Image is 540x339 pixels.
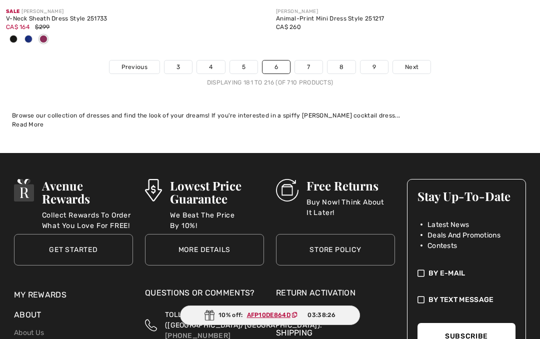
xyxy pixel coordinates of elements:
[276,287,395,299] a: Return Activation
[428,268,465,278] span: By E-mail
[306,197,395,217] p: Buy Now! Think About It Later!
[276,23,301,30] span: CA$ 260
[417,189,515,202] h3: Stay Up-To-Date
[360,60,388,73] a: 9
[6,23,29,30] span: CA$ 164
[170,210,264,230] p: We Beat The Price By 10%!
[427,219,469,230] span: Latest News
[6,8,264,15] div: [PERSON_NAME]
[14,309,133,326] div: About
[14,290,66,299] a: My Rewards
[109,60,159,73] a: Previous
[6,8,19,14] span: Sale
[14,328,44,337] a: About Us
[307,310,335,319] span: 03:38:26
[6,31,21,48] div: Black
[393,60,430,73] a: Next
[121,62,147,71] span: Previous
[14,179,34,201] img: Avenue Rewards
[276,8,534,15] div: [PERSON_NAME]
[262,60,290,73] a: 6
[165,310,322,329] span: TOLL FREE ([GEOGRAPHIC_DATA]/[GEOGRAPHIC_DATA]):
[276,15,534,22] div: Animal-Print Mini Dress Style 251217
[276,234,395,265] a: Store Policy
[36,31,51,48] div: Purple orchid
[180,305,360,325] div: 10% off:
[327,60,355,73] a: 8
[197,60,224,73] a: 4
[145,287,264,304] div: Questions or Comments?
[164,60,192,73] a: 3
[230,60,257,73] a: 5
[35,23,49,30] span: $299
[14,234,133,265] a: Get Started
[428,294,494,305] span: By Text Message
[247,311,290,318] ins: AFP10DE864D
[12,111,528,120] div: Browse our collection of dresses and find the look of your dreams! If you're interested in a spif...
[145,234,264,265] a: More Details
[417,294,424,305] img: check
[405,62,418,71] span: Next
[276,328,312,337] a: Shipping
[427,230,500,240] span: Deals And Promotions
[42,179,133,205] h3: Avenue Rewards
[295,60,322,73] a: 7
[42,210,133,230] p: Collect Rewards To Order What You Love For FREE!
[204,310,214,320] img: Gift.svg
[427,240,457,251] span: Contests
[170,179,264,205] h3: Lowest Price Guarantee
[276,179,298,201] img: Free Returns
[6,15,264,22] div: V-Neck Sheath Dress Style 251733
[145,179,162,201] img: Lowest Price Guarantee
[417,268,424,278] img: check
[12,121,44,128] span: Read More
[306,179,395,192] h3: Free Returns
[21,31,36,48] div: Royal Sapphire 163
